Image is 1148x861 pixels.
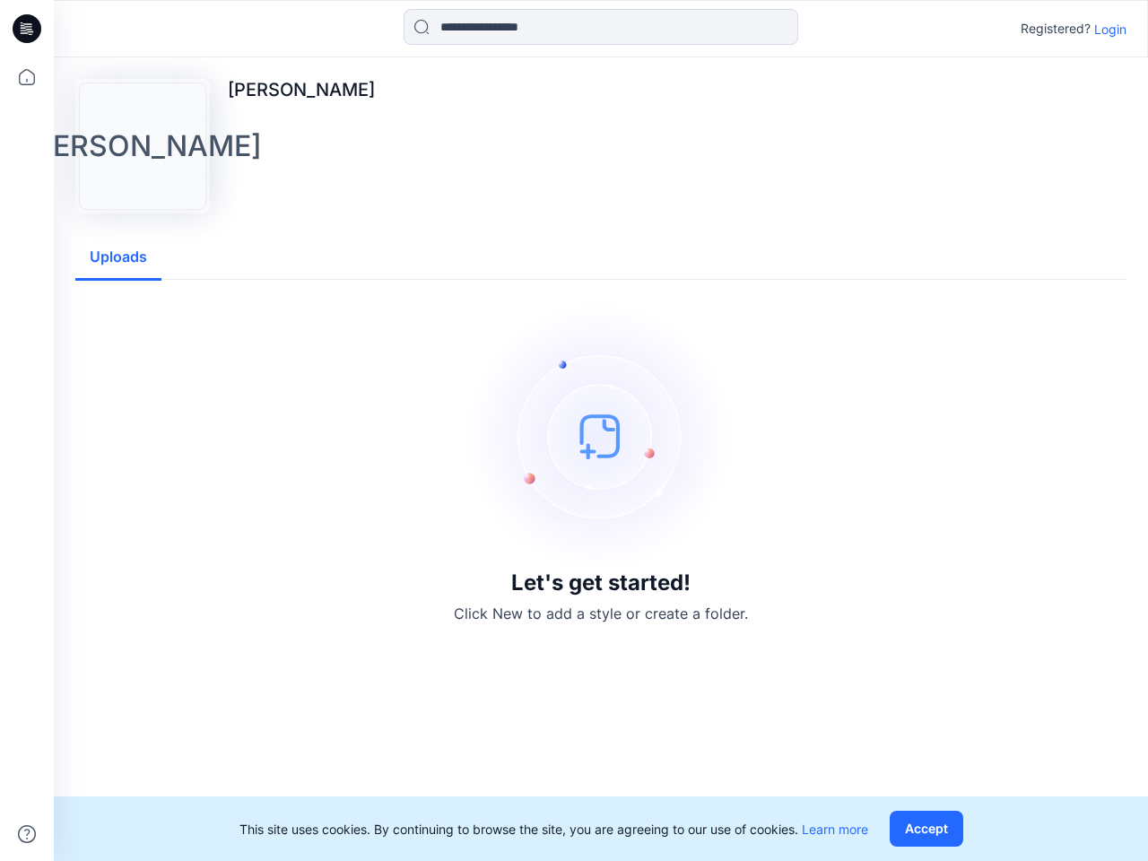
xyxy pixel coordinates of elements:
p: [PERSON_NAME] [228,79,375,100]
p: Click New to add a style or create a folder. [454,603,748,624]
a: Learn more [802,822,868,837]
p: Registered? [1021,18,1091,39]
h3: Let's get started! [511,570,691,596]
img: empty-state-image.svg [466,301,735,570]
button: Uploads [75,235,161,281]
button: Accept [890,811,963,847]
div: [PERSON_NAME] [79,83,206,210]
p: This site uses cookies. By continuing to browse the site, you are agreeing to our use of cookies. [239,820,868,839]
p: Login [1094,20,1126,39]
